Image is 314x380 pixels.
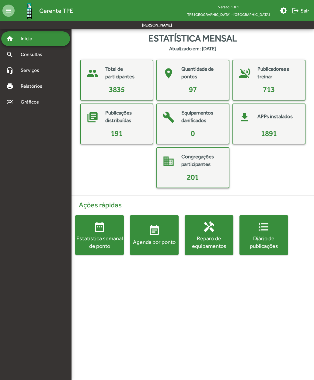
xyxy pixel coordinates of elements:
[75,215,124,255] button: Estatística semanal de ponto
[203,221,215,233] mat-icon: handyman
[83,108,102,126] mat-icon: library_books
[191,129,195,137] span: 0
[159,108,178,126] mat-icon: build
[75,234,124,250] div: Estatística semanal de ponto
[6,83,13,90] mat-icon: print
[261,129,277,137] span: 1891
[105,109,147,125] mat-card-title: Publicações distribuídas
[17,83,50,90] span: Relatórios
[6,67,13,74] mat-icon: headset_mic
[109,85,125,93] span: 3835
[169,45,216,52] strong: Atualizado em: [DATE]
[257,113,293,121] mat-card-title: APPs instalados
[187,173,199,181] span: 201
[189,85,197,93] span: 97
[75,201,310,209] h4: Ações rápidas
[181,65,223,81] mat-card-title: Quantidade de pontos
[182,3,275,11] div: Versão: 1.8.1
[258,221,270,233] mat-icon: format_list_numbered
[263,85,275,93] span: 713
[6,98,13,106] mat-icon: multiline_chart
[15,1,73,21] a: Gerente TPE
[185,234,233,250] div: Reparo de equipamentos
[93,221,106,233] mat-icon: date_range
[280,7,287,14] mat-icon: brightness_medium
[105,65,147,81] mat-card-title: Total de participantes
[83,64,102,83] mat-icon: people
[159,152,178,170] mat-icon: domain
[239,215,288,255] button: Diário de publicações
[185,215,233,255] button: Reparo de equipamentos
[235,64,254,83] mat-icon: voice_over_off
[292,7,299,14] mat-icon: logout
[111,129,123,137] span: 191
[159,64,178,83] mat-icon: place
[148,31,237,45] span: Estatística mensal
[148,224,160,237] mat-icon: event_note
[257,65,299,81] mat-card-title: Publicadores a treinar
[239,234,288,250] div: Diário de publicações
[130,238,179,246] div: Agenda por ponto
[181,153,223,168] mat-card-title: Congregações participantes
[17,67,47,74] span: Serviços
[17,51,50,58] span: Consultas
[289,5,312,16] button: Sair
[17,98,47,106] span: Gráficos
[6,35,13,42] mat-icon: home
[182,11,275,18] span: TPE [GEOGRAPHIC_DATA] - [GEOGRAPHIC_DATA]
[19,1,39,21] img: Logo
[6,51,13,58] mat-icon: search
[292,5,309,16] span: Sair
[39,6,73,16] span: Gerente TPE
[181,109,223,125] mat-card-title: Equipamentos danificados
[17,35,41,42] span: Início
[235,108,254,126] mat-icon: get_app
[130,215,179,255] button: Agenda por ponto
[2,5,15,17] mat-icon: menu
